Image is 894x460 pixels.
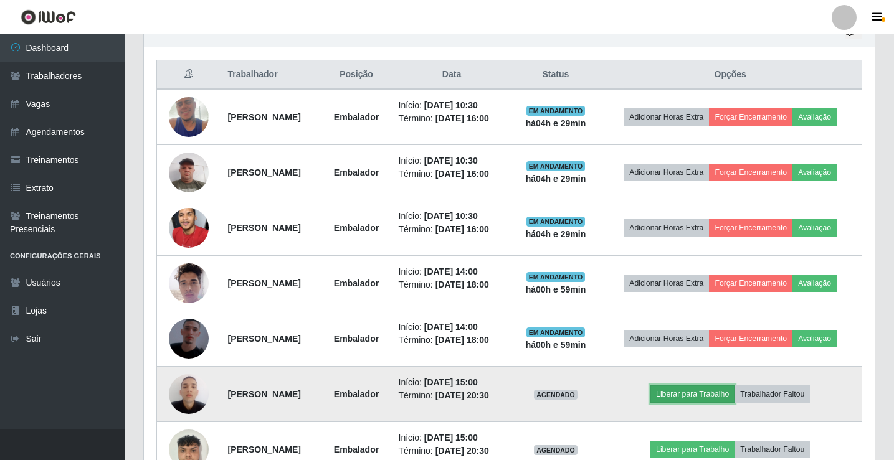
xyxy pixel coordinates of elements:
li: Término: [399,112,505,125]
button: Avaliação [792,275,837,292]
button: Adicionar Horas Extra [624,275,709,292]
strong: Embalador [334,334,379,344]
time: [DATE] 15:00 [424,433,478,443]
strong: Embalador [334,167,379,177]
span: EM ANDAMENTO [526,106,586,116]
span: EM ANDAMENTO [526,327,586,337]
button: Avaliação [792,219,837,237]
li: Início: [399,321,505,334]
button: Liberar para Trabalho [650,385,735,403]
img: 1736298611010.jpeg [169,185,209,271]
time: [DATE] 18:00 [435,279,489,289]
button: Adicionar Horas Extra [624,330,709,347]
img: 1751474916234.jpeg [169,82,209,153]
strong: Embalador [334,223,379,233]
span: AGENDADO [534,390,578,400]
strong: Embalador [334,278,379,288]
li: Início: [399,99,505,112]
time: [DATE] 16:00 [435,224,489,234]
time: [DATE] 18:00 [435,335,489,345]
img: 1701349754449.jpeg [169,367,209,420]
strong: Embalador [334,112,379,122]
span: EM ANDAMENTO [526,161,586,171]
strong: há 04 h e 29 min [526,174,586,184]
li: Início: [399,154,505,167]
li: Início: [399,210,505,223]
time: [DATE] 10:30 [424,100,478,110]
th: Data [391,60,513,90]
li: Início: [399,265,505,278]
li: Término: [399,389,505,402]
strong: Embalador [334,389,379,399]
button: Adicionar Horas Extra [624,108,709,126]
strong: [PERSON_NAME] [227,278,300,288]
time: [DATE] 15:00 [424,377,478,387]
time: [DATE] 16:00 [435,169,489,179]
strong: há 04 h e 29 min [526,118,586,128]
li: Início: [399,431,505,444]
button: Adicionar Horas Extra [624,164,709,181]
button: Trabalhador Faltou [735,441,810,458]
button: Forçar Encerramento [709,275,792,292]
time: [DATE] 10:30 [424,211,478,221]
strong: [PERSON_NAME] [227,223,300,233]
time: [DATE] 14:00 [424,322,478,332]
strong: Embalador [334,444,379,454]
th: Posição [321,60,391,90]
strong: [PERSON_NAME] [227,444,300,454]
li: Término: [399,223,505,236]
li: Início: [399,376,505,389]
button: Avaliação [792,164,837,181]
time: [DATE] 20:30 [435,390,489,400]
button: Trabalhador Faltou [735,385,810,403]
strong: [PERSON_NAME] [227,112,300,122]
img: 1709375112510.jpeg [169,146,209,199]
strong: há 00 h e 59 min [526,284,586,294]
span: EM ANDAMENTO [526,217,586,227]
time: [DATE] 14:00 [424,266,478,276]
button: Avaliação [792,108,837,126]
button: Forçar Encerramento [709,219,792,237]
time: [DATE] 20:30 [435,446,489,456]
strong: há 04 h e 29 min [526,229,586,239]
strong: [PERSON_NAME] [227,167,300,177]
li: Término: [399,444,505,458]
img: 1754597201428.jpeg [169,303,209,374]
time: [DATE] 10:30 [424,156,478,166]
li: Término: [399,334,505,347]
li: Término: [399,278,505,291]
button: Forçar Encerramento [709,108,792,126]
button: Adicionar Horas Extra [624,219,709,237]
span: EM ANDAMENTO [526,272,586,282]
th: Opções [599,60,862,90]
span: AGENDADO [534,445,578,455]
img: 1725546046209.jpeg [169,256,209,309]
button: Avaliação [792,330,837,347]
strong: [PERSON_NAME] [227,334,300,344]
strong: [PERSON_NAME] [227,389,300,399]
li: Término: [399,167,505,181]
button: Forçar Encerramento [709,164,792,181]
strong: há 00 h e 59 min [526,340,586,350]
button: Forçar Encerramento [709,330,792,347]
th: Status [513,60,599,90]
time: [DATE] 16:00 [435,113,489,123]
button: Liberar para Trabalho [650,441,735,458]
th: Trabalhador [220,60,321,90]
img: CoreUI Logo [21,9,76,25]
